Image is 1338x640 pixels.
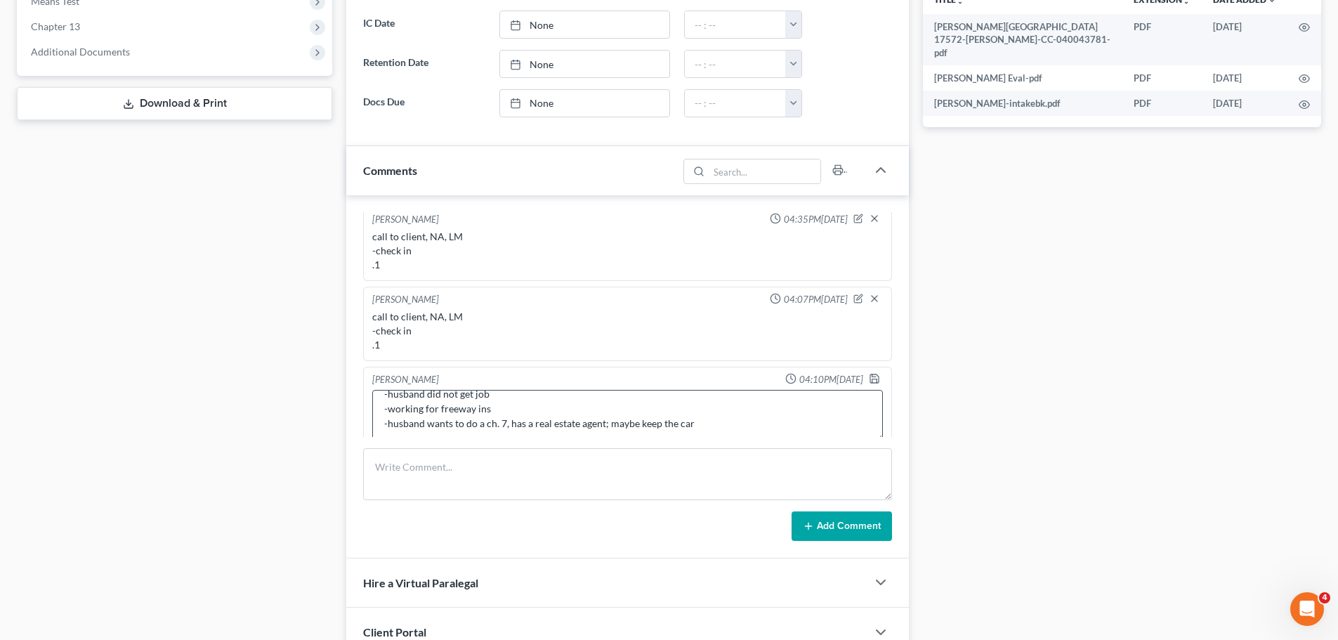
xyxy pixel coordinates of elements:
[356,89,492,117] label: Docs Due
[923,14,1122,65] td: [PERSON_NAME][GEOGRAPHIC_DATA] 17572-[PERSON_NAME]-CC-040043781-pdf
[1202,91,1287,116] td: [DATE]
[1122,14,1202,65] td: PDF
[799,373,863,386] span: 04:10PM[DATE]
[356,50,492,78] label: Retention Date
[500,51,669,77] a: None
[784,213,848,226] span: 04:35PM[DATE]
[685,11,786,38] input: -- : --
[792,511,892,541] button: Add Comment
[784,293,848,306] span: 04:07PM[DATE]
[1290,592,1324,626] iframe: Intercom live chat
[923,91,1122,116] td: [PERSON_NAME]-intakebk.pdf
[372,310,883,352] div: call to client, NA, LM -check in .1
[31,20,80,32] span: Chapter 13
[500,90,669,117] a: None
[709,159,821,183] input: Search...
[31,46,130,58] span: Additional Documents
[1319,592,1330,603] span: 4
[1122,91,1202,116] td: PDF
[372,213,439,227] div: [PERSON_NAME]
[363,164,417,177] span: Comments
[363,576,478,589] span: Hire a Virtual Paralegal
[372,293,439,307] div: [PERSON_NAME]
[1122,65,1202,91] td: PDF
[923,65,1122,91] td: [PERSON_NAME] Eval-pdf
[685,90,786,117] input: -- : --
[356,11,492,39] label: IC Date
[1202,14,1287,65] td: [DATE]
[372,230,883,272] div: call to client, NA, LM -check in .1
[685,51,786,77] input: -- : --
[363,625,426,639] span: Client Portal
[1202,65,1287,91] td: [DATE]
[17,87,332,120] a: Download & Print
[372,373,439,387] div: [PERSON_NAME]
[500,11,669,38] a: None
